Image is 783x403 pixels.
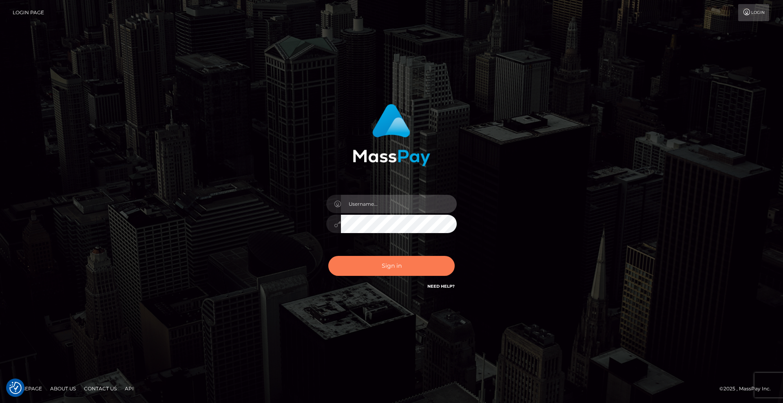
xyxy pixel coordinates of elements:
[427,284,455,289] a: Need Help?
[9,382,45,395] a: Homepage
[13,4,44,21] a: Login Page
[122,382,137,395] a: API
[47,382,79,395] a: About Us
[341,195,457,213] input: Username...
[738,4,769,21] a: Login
[9,382,22,394] img: Revisit consent button
[353,104,430,166] img: MassPay Login
[9,382,22,394] button: Consent Preferences
[719,384,777,393] div: © 2025 , MassPay Inc.
[81,382,120,395] a: Contact Us
[328,256,455,276] button: Sign in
